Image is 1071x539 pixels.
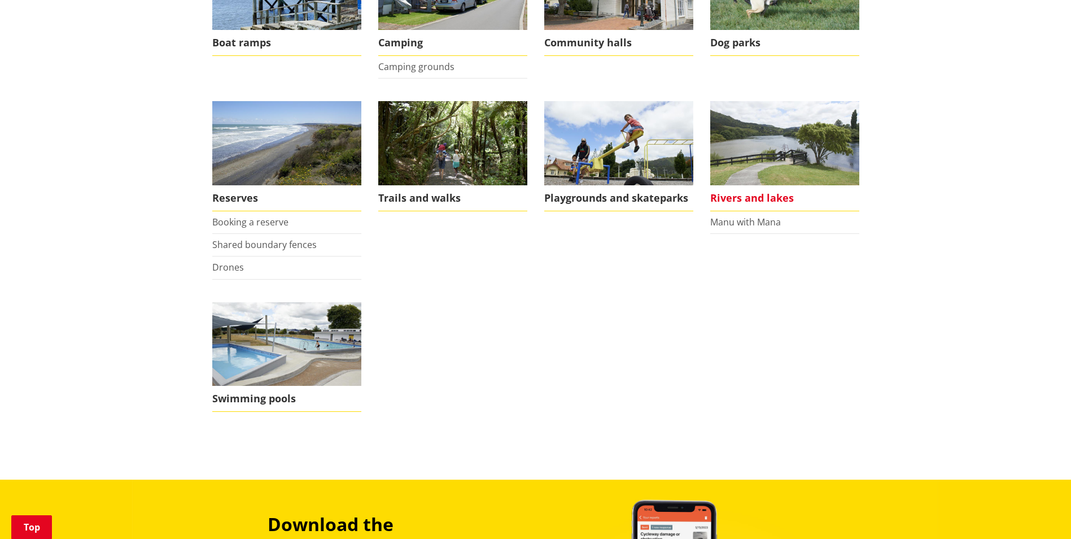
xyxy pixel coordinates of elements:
span: Boat ramps [212,30,361,56]
img: Bridal Veil Falls [378,101,527,185]
img: Waikato River, Ngaruawahia [710,101,859,185]
iframe: Messenger Launcher [1019,492,1060,532]
span: Community halls [544,30,693,56]
a: Booking a reserve [212,216,288,228]
a: Tuakau Centennial Swimming Pools Swimming pools [212,302,361,412]
span: Swimming pools [212,386,361,412]
a: Port Waikato coastal reserve Reserves [212,101,361,211]
span: Camping [378,30,527,56]
a: Shared boundary fences [212,238,317,251]
a: Manu with Mana [710,216,781,228]
span: Reserves [212,185,361,211]
span: Trails and walks [378,185,527,211]
span: Playgrounds and skateparks [544,185,693,211]
a: The Waikato River flowing through Ngaruawahia Rivers and lakes [710,101,859,211]
img: Port Waikato coastal reserve [212,101,361,185]
img: Playground in Ngaruawahia [544,101,693,185]
a: Top [11,515,52,539]
a: Bridal Veil Falls scenic walk is located near Raglan in the Waikato Trails and walks [378,101,527,211]
a: Camping grounds [378,60,454,73]
img: Tuakau Swimming Pool [212,302,361,386]
a: Drones [212,261,244,273]
span: Rivers and lakes [710,185,859,211]
span: Dog parks [710,30,859,56]
a: A family enjoying a playground in Ngaruawahia Playgrounds and skateparks [544,101,693,211]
